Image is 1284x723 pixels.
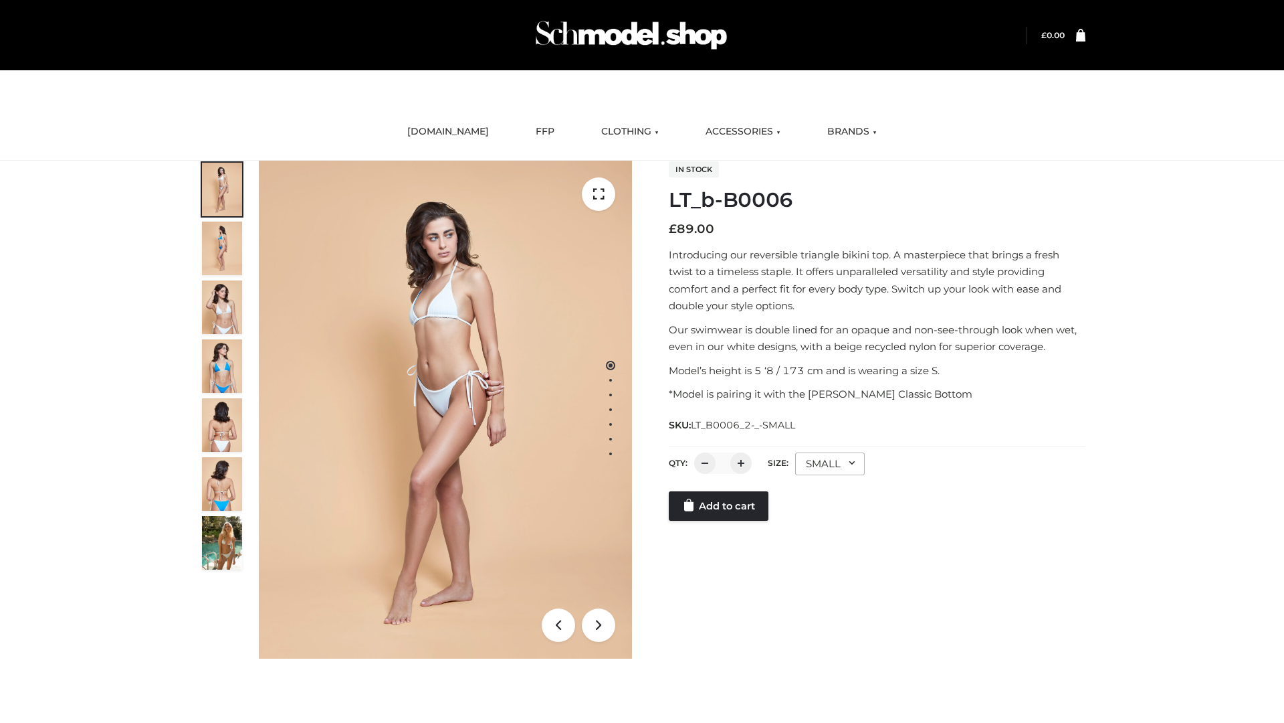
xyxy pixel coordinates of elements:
img: ArielClassicBikiniTop_CloudNine_AzureSky_OW114ECO_7-scaled.jpg [202,398,242,452]
span: £ [1041,30,1047,40]
label: QTY: [669,458,687,468]
a: CLOTHING [591,117,669,147]
img: ArielClassicBikiniTop_CloudNine_AzureSky_OW114ECO_1-scaled.jpg [202,163,242,216]
div: SMALL [795,453,865,475]
a: FFP [526,117,564,147]
a: BRANDS [817,117,887,147]
p: *Model is pairing it with the [PERSON_NAME] Classic Bottom [669,386,1085,403]
a: [DOMAIN_NAME] [397,117,499,147]
span: LT_B0006_2-_-SMALL [691,419,795,431]
bdi: 89.00 [669,222,714,236]
p: Our swimwear is double lined for an opaque and non-see-through look when wet, even in our white d... [669,321,1085,355]
img: Arieltop_CloudNine_AzureSky2.jpg [202,516,242,570]
label: Size: [768,458,788,468]
img: ArielClassicBikiniTop_CloudNine_AzureSky_OW114ECO_3-scaled.jpg [202,280,242,334]
a: £0.00 [1041,30,1065,40]
a: ACCESSORIES [695,117,790,147]
img: Schmodel Admin 964 [531,9,732,62]
span: SKU: [669,417,796,433]
span: In stock [669,161,719,177]
img: ArielClassicBikiniTop_CloudNine_AzureSky_OW114ECO_1 [259,161,632,659]
a: Add to cart [669,491,768,521]
bdi: 0.00 [1041,30,1065,40]
h1: LT_b-B0006 [669,188,1085,212]
img: ArielClassicBikiniTop_CloudNine_AzureSky_OW114ECO_2-scaled.jpg [202,222,242,275]
img: ArielClassicBikiniTop_CloudNine_AzureSky_OW114ECO_4-scaled.jpg [202,339,242,393]
p: Model’s height is 5 ‘8 / 173 cm and is wearing a size S. [669,362,1085,380]
p: Introducing our reversible triangle bikini top. A masterpiece that brings a fresh twist to a time... [669,246,1085,315]
span: £ [669,222,677,236]
img: ArielClassicBikiniTop_CloudNine_AzureSky_OW114ECO_8-scaled.jpg [202,457,242,511]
